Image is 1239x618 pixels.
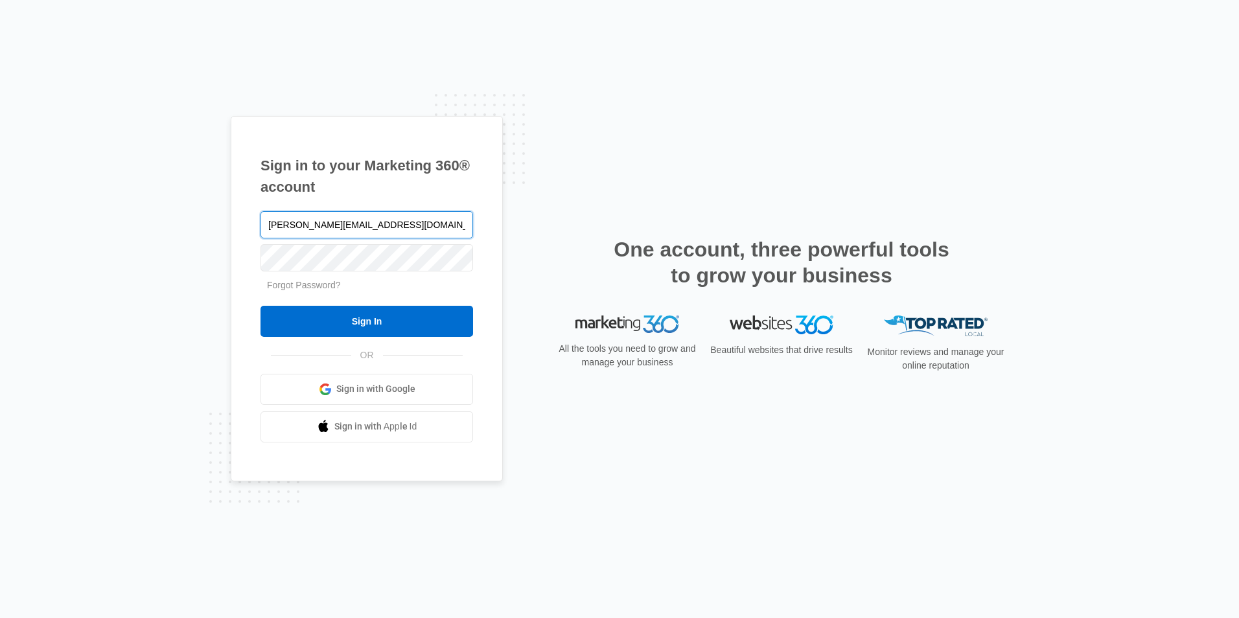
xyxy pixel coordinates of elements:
img: Marketing 360 [575,315,679,334]
input: Sign In [261,306,473,337]
span: Sign in with Google [336,382,415,396]
img: Websites 360 [730,315,833,334]
input: Email [261,211,473,238]
a: Sign in with Google [261,374,473,405]
h2: One account, three powerful tools to grow your business [610,236,953,288]
p: All the tools you need to grow and manage your business [555,342,700,369]
p: Monitor reviews and manage your online reputation [863,345,1008,372]
span: Sign in with Apple Id [334,420,417,433]
h1: Sign in to your Marketing 360® account [261,155,473,198]
p: Beautiful websites that drive results [709,343,854,357]
span: OR [351,349,383,362]
a: Forgot Password? [267,280,341,290]
img: Top Rated Local [884,315,988,337]
a: Sign in with Apple Id [261,411,473,442]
